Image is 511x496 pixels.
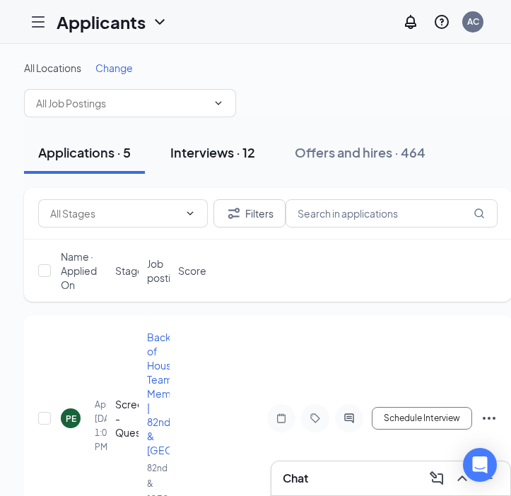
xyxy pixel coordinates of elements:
[425,467,448,490] button: ComposeMessage
[295,143,425,161] div: Offers and hires · 464
[115,397,139,439] div: Screening - Questionnaire
[286,199,498,228] input: Search in applications
[433,13,450,30] svg: QuestionInfo
[474,208,485,219] svg: MagnifyingGlass
[225,205,242,222] svg: Filter
[57,10,146,34] h1: Applicants
[283,471,308,486] h3: Chat
[467,16,479,28] div: AC
[451,467,474,490] button: ChevronUp
[50,206,179,221] input: All Stages
[307,413,324,424] svg: Tag
[66,413,76,425] div: PE
[61,249,107,292] span: Name · Applied On
[115,264,143,278] span: Stage
[273,413,290,424] svg: Note
[147,256,182,285] span: Job posting
[38,143,131,161] div: Applications · 5
[454,470,471,487] svg: ChevronUp
[341,413,358,424] svg: ActiveChat
[147,331,250,456] span: Back of House Team Member | 82nd & [GEOGRAPHIC_DATA]
[184,208,196,219] svg: ChevronDown
[428,470,445,487] svg: ComposeMessage
[402,13,419,30] svg: Notifications
[30,13,47,30] svg: Hamburger
[24,61,81,74] span: All Locations
[178,264,206,278] span: Score
[213,199,286,228] button: Filter Filters
[213,98,224,109] svg: ChevronDown
[36,95,207,111] input: All Job Postings
[372,407,472,430] button: Schedule Interview
[95,61,133,74] span: Change
[170,143,255,161] div: Interviews · 12
[481,410,498,427] svg: Ellipses
[151,13,168,30] svg: ChevronDown
[463,448,497,482] div: Open Intercom Messenger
